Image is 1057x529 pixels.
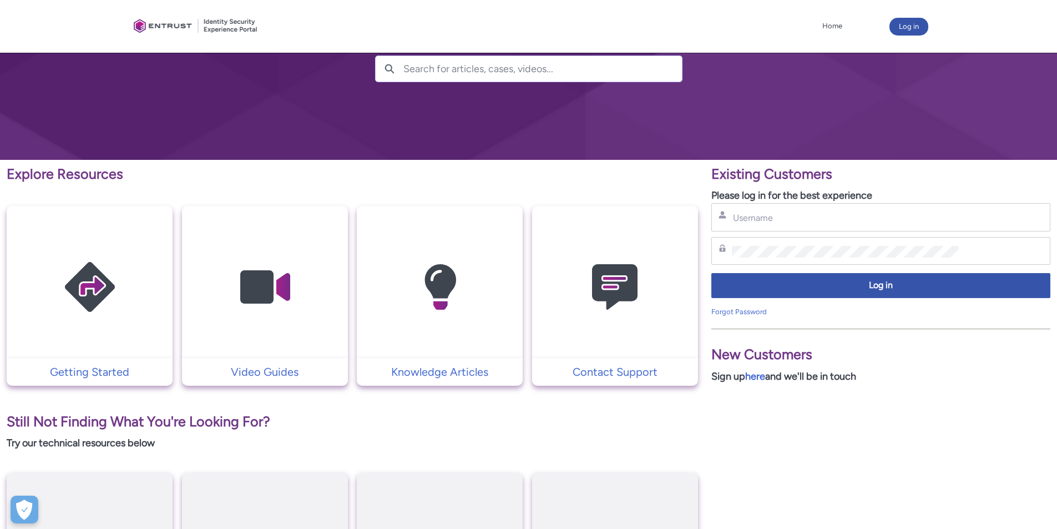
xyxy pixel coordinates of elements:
p: Existing Customers [711,164,1050,185]
p: Sign up and we'll be in touch [711,369,1050,384]
img: Video Guides [212,228,317,347]
a: Contact Support [532,364,698,380]
p: Knowledge Articles [362,364,517,380]
iframe: Qualified Messenger [1006,478,1057,529]
img: Knowledge Articles [387,228,493,347]
a: Knowledge Articles [357,364,523,380]
span: Log in [719,279,1043,292]
button: Log in [711,273,1050,298]
p: New Customers [711,344,1050,365]
input: Search for articles, cases, videos... [403,56,682,82]
button: Search [376,56,403,82]
p: Still Not Finding What You're Looking For? [7,411,698,432]
a: Home [820,18,845,34]
p: Please log in for the best experience [711,188,1050,203]
a: here [745,370,765,382]
button: Log in [889,18,928,36]
button: Open Preferences [11,496,38,523]
div: Cookie Preferences [11,496,38,523]
input: Username [732,212,959,224]
p: Video Guides [188,364,342,380]
p: Getting Started [12,364,167,380]
p: Explore Resources [7,164,698,185]
a: Forgot Password [711,308,767,316]
p: Contact Support [538,364,692,380]
img: Contact Support [562,228,667,347]
a: Getting Started [7,364,173,380]
p: Try our technical resources below [7,436,698,451]
img: Getting Started [37,228,143,347]
a: Video Guides [182,364,348,380]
